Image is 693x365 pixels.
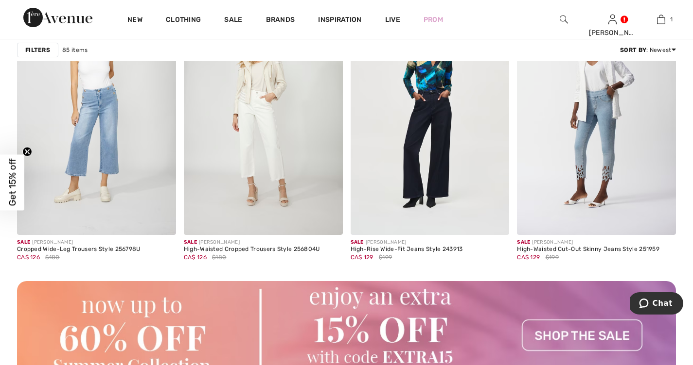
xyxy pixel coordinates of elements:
span: Sale [17,239,30,245]
a: Sign In [608,15,617,24]
span: $180 [212,253,226,262]
img: My Info [608,14,617,25]
a: Sale [224,16,242,26]
span: 1 [670,15,673,24]
div: [PERSON_NAME] [17,239,141,246]
div: [PERSON_NAME] [589,28,637,38]
img: 1ère Avenue [23,8,92,27]
a: Live [385,15,400,25]
a: New [127,16,142,26]
div: [PERSON_NAME] [351,239,463,246]
a: Clothing [166,16,201,26]
button: Close teaser [22,147,32,157]
a: Prom [424,15,443,25]
span: 85 items [62,46,88,54]
span: $180 [45,253,59,262]
a: Brands [266,16,295,26]
span: Inspiration [318,16,361,26]
div: : Newest [620,46,676,54]
img: My Bag [657,14,665,25]
span: CA$ 126 [184,254,207,261]
strong: Sort By [620,47,646,53]
span: $199 [379,253,392,262]
div: High-Waisted Cut-Out Skinny Jeans Style 251959 [517,246,659,253]
div: High-Waisted Cropped Trousers Style 256804U [184,246,320,253]
span: $199 [546,253,559,262]
span: Sale [184,239,197,245]
span: Get 15% off [7,159,18,206]
strong: Filters [25,46,50,54]
img: search the website [560,14,568,25]
span: Sale [351,239,364,245]
iframe: Opens a widget where you can chat to one of our agents [630,292,683,316]
span: CA$ 126 [17,254,40,261]
a: 1 [637,14,685,25]
span: CA$ 129 [517,254,540,261]
span: CA$ 129 [351,254,373,261]
div: Cropped Wide-Leg Trousers Style 256798U [17,246,141,253]
span: Sale [517,239,530,245]
div: [PERSON_NAME] [184,239,320,246]
div: [PERSON_NAME] [517,239,659,246]
div: High-Rise Wide-Fit Jeans Style 243913 [351,246,463,253]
